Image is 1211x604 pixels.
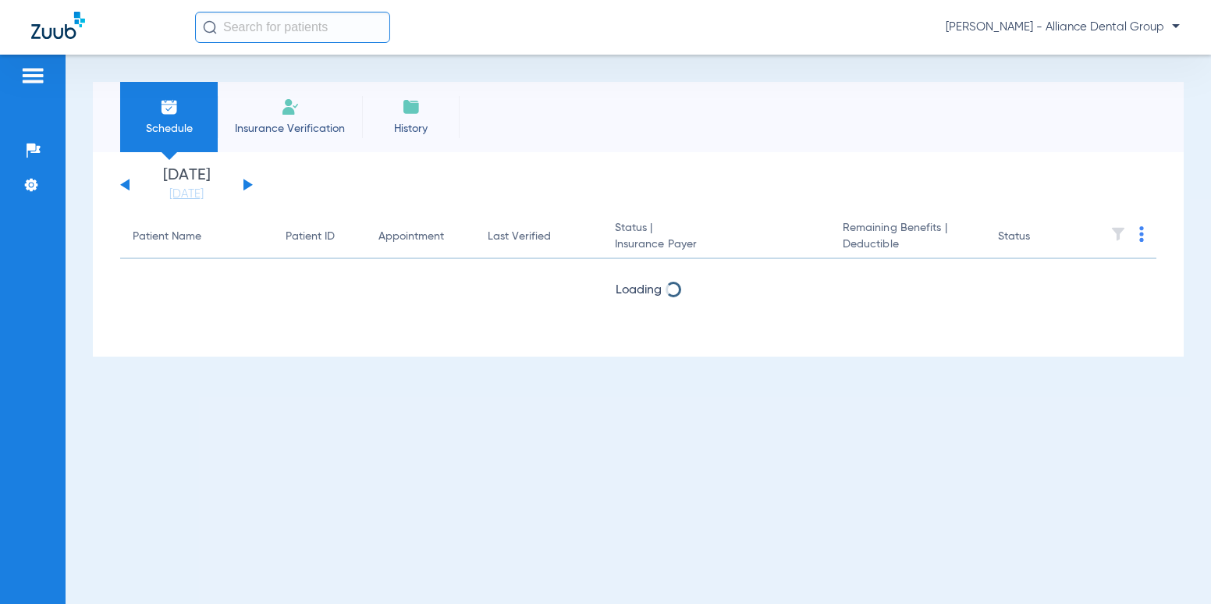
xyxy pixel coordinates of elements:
[946,20,1180,35] span: [PERSON_NAME] - Alliance Dental Group
[20,66,45,85] img: hamburger-icon
[378,229,463,245] div: Appointment
[374,121,448,137] span: History
[281,98,300,116] img: Manual Insurance Verification
[229,121,350,137] span: Insurance Verification
[140,187,233,202] a: [DATE]
[985,215,1091,259] th: Status
[160,98,179,116] img: Schedule
[488,229,551,245] div: Last Verified
[286,229,353,245] div: Patient ID
[616,284,662,297] span: Loading
[195,12,390,43] input: Search for patients
[615,236,818,253] span: Insurance Payer
[488,229,590,245] div: Last Verified
[602,215,830,259] th: Status |
[843,236,973,253] span: Deductible
[132,121,206,137] span: Schedule
[830,215,985,259] th: Remaining Benefits |
[133,229,201,245] div: Patient Name
[140,168,233,202] li: [DATE]
[286,229,335,245] div: Patient ID
[1139,226,1144,242] img: group-dot-blue.svg
[133,229,261,245] div: Patient Name
[1110,226,1126,242] img: filter.svg
[203,20,217,34] img: Search Icon
[378,229,444,245] div: Appointment
[31,12,85,39] img: Zuub Logo
[402,98,421,116] img: History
